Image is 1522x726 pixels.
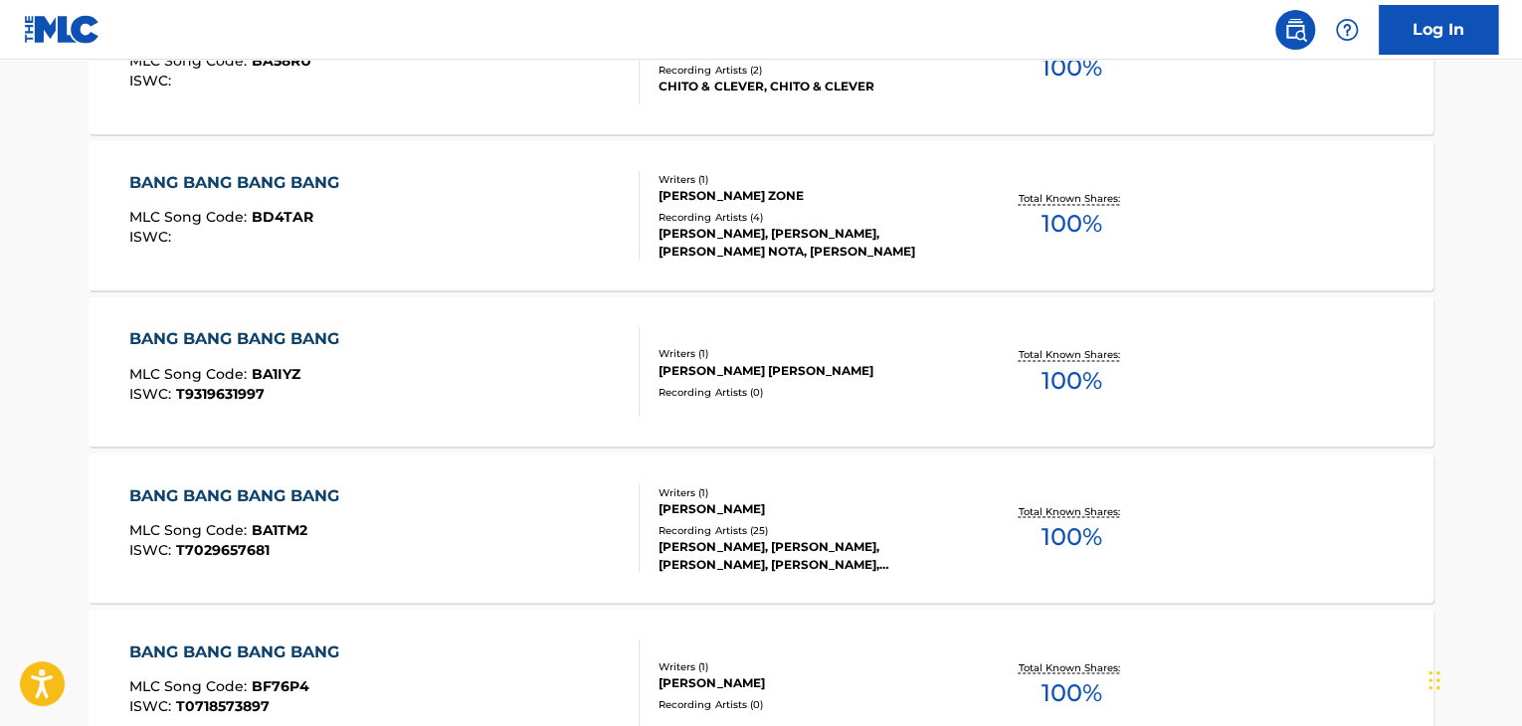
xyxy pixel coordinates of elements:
a: BANG BANG BANG BANGMLC Song Code:BA1IYZISWC:T9319631997Writers (1)[PERSON_NAME] [PERSON_NAME]Reco... [89,297,1433,447]
span: 100 % [1041,674,1101,710]
div: Writers ( 1 ) [659,172,959,187]
img: MLC Logo [24,15,100,44]
div: [PERSON_NAME], [PERSON_NAME], [PERSON_NAME], [PERSON_NAME], [PERSON_NAME] [659,537,959,573]
span: ISWC : [129,72,176,90]
div: Writers ( 1 ) [659,484,959,499]
div: Recording Artists ( 25 ) [659,522,959,537]
span: MLC Song Code : [129,364,252,382]
div: Recording Artists ( 2 ) [659,63,959,78]
div: BANG BANG BANG BANG [129,171,349,195]
span: ISWC : [129,540,176,558]
div: CHITO & CLEVER, CHITO & CLEVER [659,78,959,95]
span: BA1IYZ [252,364,300,382]
span: MLC Song Code : [129,676,252,694]
span: T9319631997 [176,384,265,402]
span: BA1TM2 [252,520,307,538]
a: Log In [1379,5,1498,55]
div: BANG BANG BANG BANG [129,483,349,507]
p: Total Known Shares: [1018,659,1124,674]
iframe: Chat Widget [1423,631,1522,726]
span: BA58RU [252,52,311,70]
div: Recording Artists ( 4 ) [659,210,959,225]
div: BANG BANG BANG BANG [129,327,349,351]
span: T0718573897 [176,696,270,714]
div: Help [1327,10,1367,50]
span: T7029657681 [176,540,270,558]
span: 100 % [1041,50,1101,86]
p: Total Known Shares: [1018,503,1124,518]
span: 100 % [1041,362,1101,398]
span: MLC Song Code : [129,208,252,226]
div: [PERSON_NAME] ZONE [659,187,959,205]
a: BANG BANG BANG BANGMLC Song Code:BD4TARISWC:Writers (1)[PERSON_NAME] ZONERecording Artists (4)[PE... [89,141,1433,290]
span: MLC Song Code : [129,520,252,538]
img: help [1335,18,1359,42]
span: 100 % [1041,206,1101,242]
span: ISWC : [129,384,176,402]
img: search [1283,18,1307,42]
span: 100 % [1041,518,1101,554]
a: BANG BANG BANG BANGMLC Song Code:BA1TM2ISWC:T7029657681Writers (1)[PERSON_NAME]Recording Artists ... [89,454,1433,603]
div: Recording Artists ( 0 ) [659,384,959,399]
span: MLC Song Code : [129,52,252,70]
p: Total Known Shares: [1018,347,1124,362]
div: [PERSON_NAME] [PERSON_NAME] [659,361,959,379]
span: ISWC : [129,228,176,246]
span: BD4TAR [252,208,313,226]
div: Writers ( 1 ) [659,346,959,361]
div: [PERSON_NAME] [659,499,959,517]
div: [PERSON_NAME], [PERSON_NAME], [PERSON_NAME] NOTA, [PERSON_NAME] [659,225,959,261]
a: Public Search [1275,10,1315,50]
span: ISWC : [129,696,176,714]
div: Recording Artists ( 0 ) [659,696,959,711]
div: BANG BANG BANG BANG [129,639,349,663]
span: BF76P4 [252,676,309,694]
p: Total Known Shares: [1018,191,1124,206]
div: Writers ( 1 ) [659,658,959,673]
div: Drag [1428,650,1440,710]
div: [PERSON_NAME] [659,673,959,691]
